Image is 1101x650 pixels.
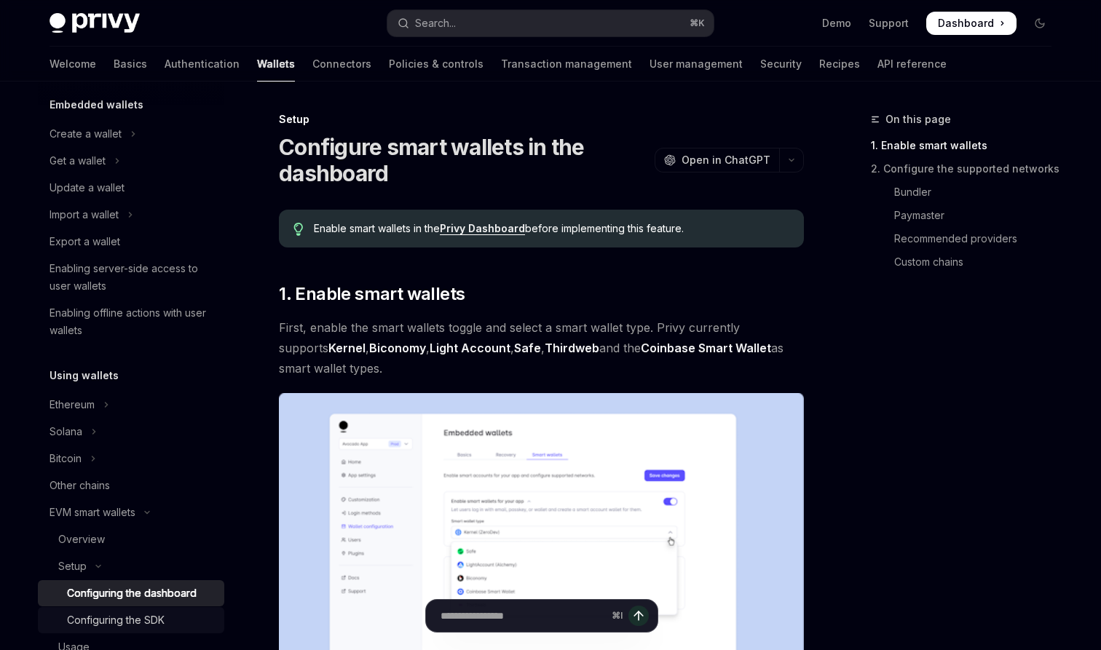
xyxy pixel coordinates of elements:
div: Other chains [50,477,110,494]
span: Dashboard [938,16,994,31]
a: Support [869,16,909,31]
a: API reference [877,47,947,82]
a: Enabling server-side access to user wallets [38,255,224,299]
button: Toggle Bitcoin section [38,445,224,472]
a: Overview [38,526,224,552]
a: Privy Dashboard [440,222,525,235]
a: Recommended providers [871,227,1063,250]
a: Welcome [50,47,96,82]
span: 1. Enable smart wallets [279,282,465,306]
div: Import a wallet [50,206,119,223]
a: Configuring the dashboard [38,580,224,606]
a: Paymaster [871,204,1063,227]
a: Wallets [257,47,295,82]
a: Transaction management [501,47,632,82]
button: Toggle dark mode [1028,12,1051,35]
button: Open in ChatGPT [655,148,779,173]
a: Custom chains [871,250,1063,274]
a: User management [650,47,743,82]
div: Get a wallet [50,152,106,170]
a: Coinbase Smart Wallet [641,341,771,356]
h1: Configure smart wallets in the dashboard [279,134,649,186]
div: Search... [415,15,456,32]
img: dark logo [50,13,140,33]
a: Light Account [430,341,510,356]
div: Ethereum [50,396,95,413]
a: Recipes [819,47,860,82]
a: Kernel [328,341,366,356]
div: Overview [58,531,105,548]
span: On this page [885,111,951,128]
button: Toggle Ethereum section [38,392,224,418]
a: Demo [822,16,851,31]
div: Bitcoin [50,450,82,467]
a: Thirdweb [545,341,599,356]
a: Enabling offline actions with user wallets [38,300,224,344]
a: Authentication [165,47,240,82]
span: Open in ChatGPT [682,153,770,167]
input: Ask a question... [441,600,606,632]
button: Toggle Get a wallet section [38,148,224,174]
a: Other chains [38,472,224,499]
div: Enabling server-side access to user wallets [50,260,216,295]
button: Toggle Import a wallet section [38,202,224,228]
a: 1. Enable smart wallets [871,134,1063,157]
button: Send message [628,606,649,626]
div: Update a wallet [50,179,125,197]
span: ⌘ K [690,17,705,29]
div: Solana [50,423,82,440]
button: Open search [387,10,714,36]
div: Setup [279,112,804,127]
button: Toggle Solana section [38,419,224,445]
div: Setup [58,558,87,575]
div: EVM smart wallets [50,504,135,521]
div: Enabling offline actions with user wallets [50,304,216,339]
a: 2. Configure the supported networks [871,157,1063,181]
a: Security [760,47,802,82]
button: Toggle Create a wallet section [38,121,224,147]
div: Configuring the dashboard [67,584,197,602]
h5: Using wallets [50,367,119,384]
a: Connectors [312,47,371,82]
a: Policies & controls [389,47,484,82]
svg: Tip [293,223,304,236]
span: First, enable the smart wallets toggle and select a smart wallet type. Privy currently supports ,... [279,317,804,378]
a: Safe [514,341,541,356]
a: Update a wallet [38,175,224,201]
a: Configuring the SDK [38,607,224,633]
div: Create a wallet [50,125,122,143]
a: Basics [114,47,147,82]
h5: Embedded wallets [50,96,143,114]
button: Toggle Setup section [38,553,224,579]
a: Bundler [871,181,1063,204]
a: Export a wallet [38,229,224,255]
a: Biconomy [369,341,426,356]
div: Export a wallet [50,233,120,250]
span: Enable smart wallets in the before implementing this feature. [314,221,789,236]
button: Toggle EVM smart wallets section [38,499,224,526]
a: Dashboard [926,12,1017,35]
div: Configuring the SDK [67,611,165,629]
